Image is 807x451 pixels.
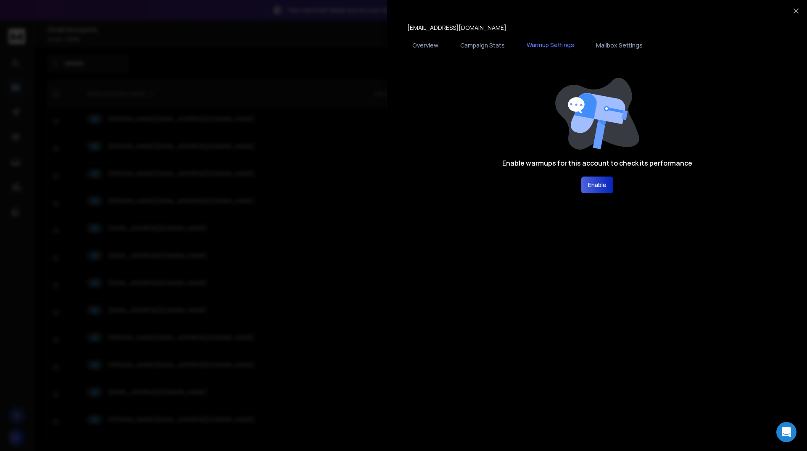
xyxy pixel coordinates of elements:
[581,177,613,193] button: Enable
[555,78,639,150] img: image
[591,36,648,55] button: Mailbox Settings
[502,158,692,168] h1: Enable warmups for this account to check its performance
[407,24,506,32] p: [EMAIL_ADDRESS][DOMAIN_NAME]
[776,422,796,442] div: Open Intercom Messenger
[455,36,510,55] button: Campaign Stats
[407,36,443,55] button: Overview
[522,36,579,55] button: Warmup Settings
